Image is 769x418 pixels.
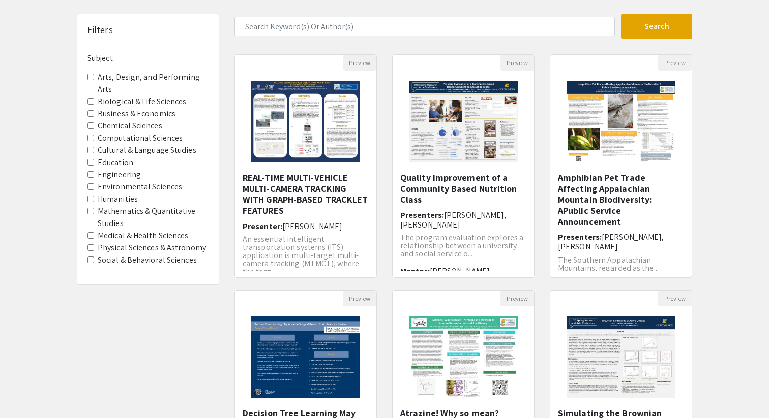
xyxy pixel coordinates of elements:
[98,169,141,181] label: Engineering
[98,120,162,132] label: Chemical Sciences
[243,221,369,231] h6: Presenter:
[399,71,527,172] img: <p><span style="color: rgb(34, 34, 34);">Quality Improvement of a Community Based Nutrition Class...
[399,306,527,408] img: <p>Atrazine! Why so mean? Atrazine as a stressor to Frog reproduction and life history</p>
[98,95,187,108] label: Biological & Life Sciences
[87,24,113,36] h5: Filters
[98,242,206,254] label: Physical Sciences & Astronomy
[392,54,535,278] div: Open Presentation <p><span style="color: rgb(34, 34, 34);">Quality Improvement of a Community Bas...
[243,235,369,276] p: An essential intelligent transportation systems (ITS) application is multi-target multi-camera tr...
[98,132,183,144] label: Computational Sciences
[400,232,523,259] span: The program evaluation explores a relationship between a university and social service o...
[558,254,659,273] span: The Southern Appalachian Mountains, regarded as the...
[98,193,138,205] label: Humanities
[98,71,209,95] label: Arts, Design, and Performing Arts
[98,108,175,120] label: Business & Economics
[98,156,133,169] label: Education
[430,266,490,276] span: [PERSON_NAME]
[400,210,526,230] h6: Presenters:
[500,291,534,306] button: Preview
[343,55,376,71] button: Preview
[87,53,209,63] h6: Subject
[400,172,526,205] h5: Quality Improvement of a Community Based Nutrition Class
[234,54,377,278] div: Open Presentation <p>REAL-TIME MULTI-VEHICLE MULTI-CAMERA TRACKING WITH GRAPH-BASED TRACKLET FEAT...
[550,54,692,278] div: Open Presentation <p>Amphibian Pet Trade Affecting Appalachian Mountain Biodiversity: A</p><p>Pub...
[621,14,692,39] button: Search
[556,71,685,172] img: <p>Amphibian Pet Trade Affecting Appalachian Mountain Biodiversity: A</p><p>Public Service Announ...
[558,172,684,227] h5: Amphibian Pet Trade Affecting Appalachian Mountain Biodiversity: APublic Service Announcement
[400,266,430,276] span: Mentor:
[98,181,182,193] label: Environmental Sciences
[8,372,43,410] iframe: Chat
[243,172,369,216] h5: REAL-TIME MULTI-VEHICLE MULTI-CAMERA TRACKING WITH GRAPH-BASED TRACKLET FEATURES
[98,205,209,230] label: Mathematics & Quantitative Studies
[343,291,376,306] button: Preview
[98,230,189,242] label: Medical & Health Sciences
[556,306,685,408] img: <p>Simulating the Brownian Motion of Particles</p>
[500,55,534,71] button: Preview
[98,144,196,156] label: Cultural & Language Studies
[98,254,197,266] label: Social & Behavioral Sciences
[241,71,370,172] img: <p>REAL-TIME MULTI-VEHICLE MULTI-CAMERA TRACKING WITH GRAPH-BASED TRACKLET FEATURES</p><p><br></p>
[558,232,664,252] span: [PERSON_NAME], [PERSON_NAME]
[400,210,507,230] span: [PERSON_NAME], [PERSON_NAME]
[282,221,342,232] span: [PERSON_NAME]
[658,291,692,306] button: Preview
[241,306,370,408] img: <p><span style="color: rgb(34, 34, 34);">Decision Tree Learning May Advance Surgical&nbsp;Researc...
[234,17,615,36] input: Search Keyword(s) Or Author(s)
[558,232,684,251] h6: Presenters:
[658,55,692,71] button: Preview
